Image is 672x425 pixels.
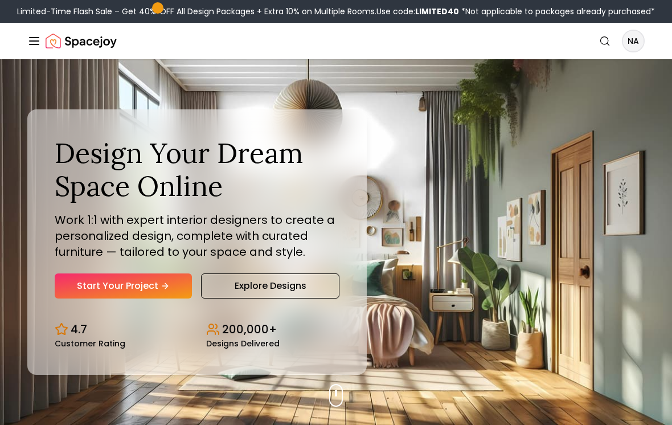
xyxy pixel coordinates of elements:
a: Spacejoy [46,30,117,52]
span: *Not applicable to packages already purchased* [459,6,655,17]
div: Limited-Time Flash Sale – Get 40% OFF All Design Packages + Extra 10% on Multiple Rooms. [17,6,655,17]
small: Designs Delivered [206,340,280,348]
img: Spacejoy Logo [46,30,117,52]
span: Use code: [376,6,459,17]
small: Customer Rating [55,340,125,348]
a: Explore Designs [201,273,339,299]
p: Work 1:1 with expert interior designers to create a personalized design, complete with curated fu... [55,212,339,260]
b: LIMITED40 [415,6,459,17]
h1: Design Your Dream Space Online [55,137,339,202]
div: Design stats [55,312,339,348]
p: 200,000+ [222,321,277,337]
a: Start Your Project [55,273,192,299]
nav: Global [27,23,645,59]
span: NA [623,31,644,51]
p: 4.7 [71,321,87,337]
button: NA [622,30,645,52]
